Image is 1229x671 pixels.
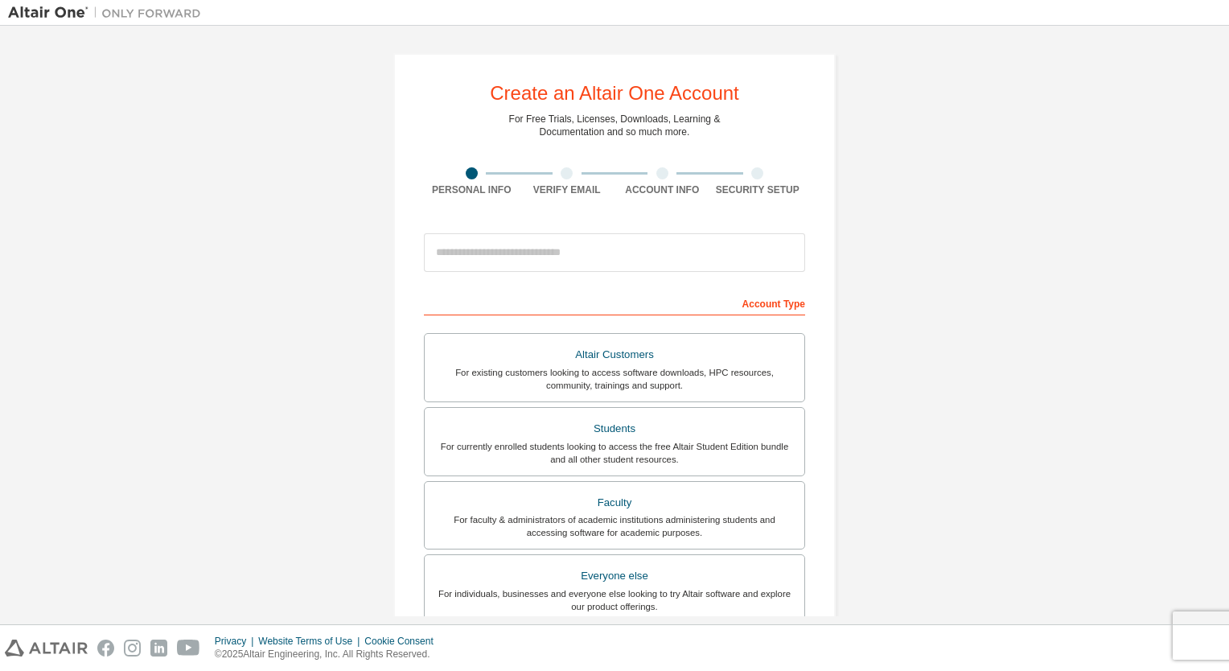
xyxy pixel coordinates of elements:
[124,640,141,657] img: instagram.svg
[5,640,88,657] img: altair_logo.svg
[8,5,209,21] img: Altair One
[177,640,200,657] img: youtube.svg
[424,183,520,196] div: Personal Info
[215,635,258,648] div: Privacy
[258,635,364,648] div: Website Terms of Use
[614,183,710,196] div: Account Info
[97,640,114,657] img: facebook.svg
[434,565,795,587] div: Everyone else
[150,640,167,657] img: linkedin.svg
[490,84,739,103] div: Create an Altair One Account
[434,492,795,514] div: Faculty
[434,513,795,539] div: For faculty & administrators of academic institutions administering students and accessing softwa...
[215,648,443,661] p: © 2025 Altair Engineering, Inc. All Rights Reserved.
[364,635,442,648] div: Cookie Consent
[434,344,795,366] div: Altair Customers
[434,366,795,392] div: For existing customers looking to access software downloads, HPC resources, community, trainings ...
[434,587,795,613] div: For individuals, businesses and everyone else looking to try Altair software and explore our prod...
[434,418,795,440] div: Students
[434,440,795,466] div: For currently enrolled students looking to access the free Altair Student Edition bundle and all ...
[710,183,806,196] div: Security Setup
[520,183,615,196] div: Verify Email
[424,290,805,315] div: Account Type
[509,113,721,138] div: For Free Trials, Licenses, Downloads, Learning & Documentation and so much more.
